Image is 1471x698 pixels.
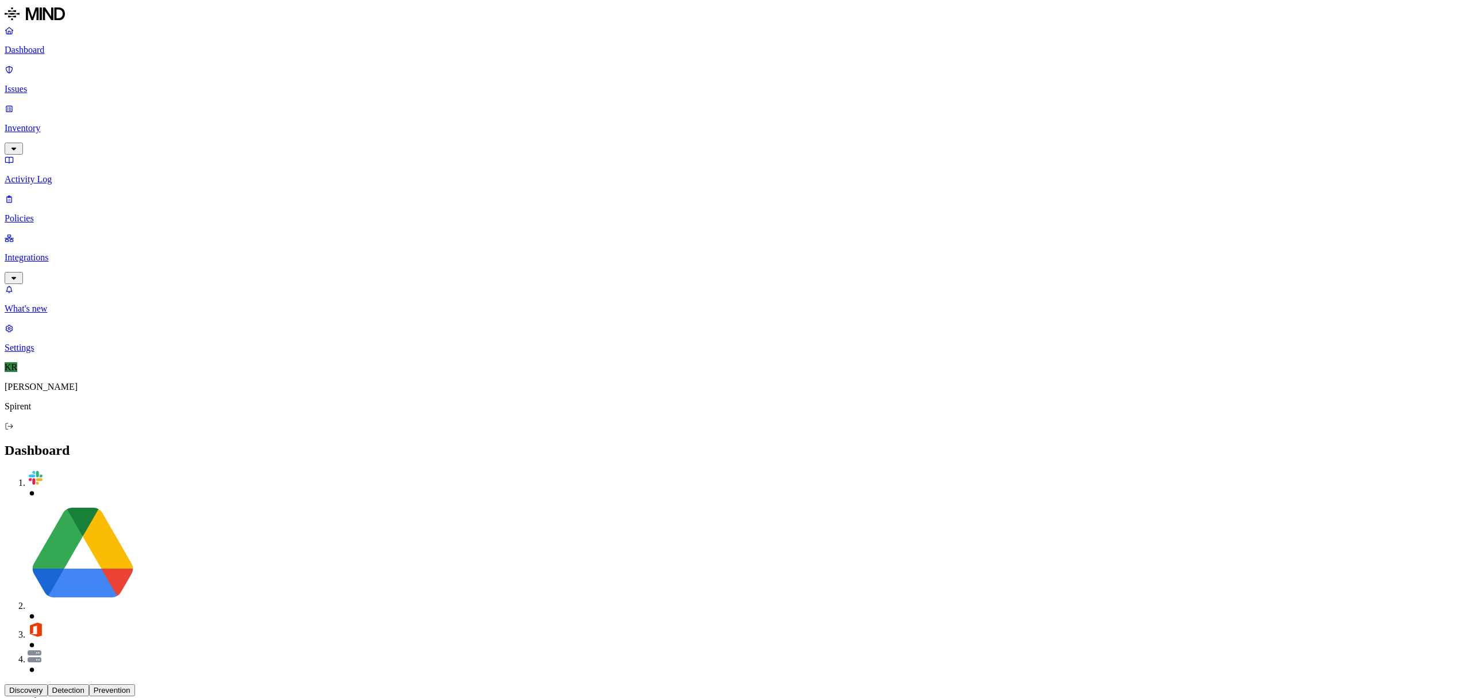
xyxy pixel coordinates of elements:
p: Issues [5,84,1466,94]
a: Issues [5,64,1466,94]
a: Integrations [5,233,1466,282]
button: Prevention [89,684,135,696]
button: Discovery [5,684,48,696]
p: What's new [5,304,1466,314]
img: office-365.svg [28,622,44,638]
p: Integrations [5,252,1466,263]
p: Policies [5,213,1466,224]
p: Inventory [5,123,1466,133]
img: google-drive.svg [28,498,138,609]
p: Dashboard [5,45,1466,55]
h2: Dashboard [5,443,1466,458]
img: slack.svg [28,470,44,486]
a: Dashboard [5,25,1466,55]
button: Detection [48,684,89,696]
p: Spirent [5,401,1466,412]
a: What's new [5,284,1466,314]
span: KR [5,362,17,372]
a: Activity Log [5,155,1466,185]
img: MIND [5,5,65,23]
img: azure-files.svg [28,650,41,662]
a: Policies [5,194,1466,224]
p: Settings [5,343,1466,353]
a: Inventory [5,103,1466,153]
a: Settings [5,323,1466,353]
a: MIND [5,5,1466,25]
p: Activity Log [5,174,1466,185]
